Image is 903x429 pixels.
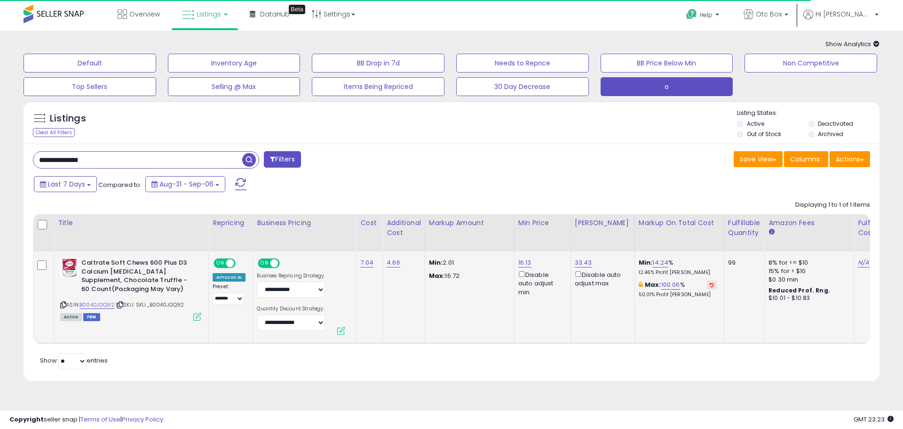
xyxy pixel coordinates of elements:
button: o [601,77,733,96]
div: Min Price [518,218,567,228]
div: % [639,281,717,298]
button: Last 7 Days [34,176,97,192]
button: Inventory Age [168,54,301,73]
button: Selling @ Max [168,77,301,96]
a: 14.24 [652,258,668,267]
div: Business Pricing [257,218,352,228]
span: Columns [790,154,820,164]
label: Business Repricing Strategy: [257,273,325,279]
label: Quantity Discount Strategy: [257,306,325,312]
button: Top Sellers [24,77,156,96]
span: Show: entries [40,356,108,365]
a: 4.66 [387,258,400,267]
a: 7.04 [360,258,373,267]
a: N/A [858,258,869,267]
span: Last 7 Days [48,179,85,189]
div: 99 [728,259,757,267]
b: Reduced Prof. Rng. [768,286,830,294]
b: Min: [639,258,653,267]
span: Overview [129,9,160,19]
div: 8% for <= $10 [768,259,847,267]
div: Fulfillable Quantity [728,218,760,238]
label: Deactivated [818,120,853,128]
p: 16.72 [429,272,507,280]
button: Save View [734,151,783,167]
b: Caltrate Soft Chews 600 Plus D3 Calcium [MEDICAL_DATA] Supplement, Chocolate Truffle - 60 Count(P... [81,259,196,296]
span: Help [700,11,713,19]
p: 12.46% Profit [PERSON_NAME] [639,269,717,276]
i: Get Help [686,8,697,20]
label: Out of Stock [747,130,781,138]
span: OFF [234,259,249,267]
span: | SKU: SKU_B0040J0Q92 [116,301,184,308]
a: Help [679,1,729,31]
div: % [639,259,717,276]
span: OFF [278,259,293,267]
button: BB Price Below Min [601,54,733,73]
a: Hi [PERSON_NAME] [803,9,879,31]
span: Hi [PERSON_NAME] [816,9,872,19]
a: B0040J0Q92 [79,301,114,309]
h5: Listings [50,112,86,125]
span: DataHub [260,9,290,19]
button: Actions [830,151,870,167]
div: Displaying 1 to 1 of 1 items [795,201,870,210]
a: Privacy Policy [122,415,163,424]
span: Compared to: [98,180,142,189]
img: 518xDaDvOcL._SL40_.jpg [60,259,79,277]
button: Needs to Reprice [456,54,589,73]
button: 30 Day Decrease [456,77,589,96]
div: 15% for > $10 [768,267,847,275]
strong: Max: [429,271,445,280]
div: Disable auto adjust min [518,269,563,297]
a: Terms of Use [80,415,120,424]
div: seller snap | | [9,415,163,424]
span: Listings [197,9,221,19]
div: Cost [360,218,379,228]
a: 33.43 [575,258,592,267]
a: 16.13 [518,258,531,267]
div: ASIN: [60,259,201,320]
div: Fulfillment Cost [858,218,894,238]
button: Filters [264,151,301,168]
div: Preset: [213,283,246,305]
button: Default [24,54,156,73]
div: Amazon AI [213,273,246,282]
span: ON [214,259,226,267]
div: Markup on Total Cost [639,218,720,228]
span: Otc Box [756,9,782,19]
div: Tooltip anchor [289,5,305,14]
div: Disable auto adjust max [575,269,627,288]
strong: Min: [429,258,443,267]
button: Non Competitive [745,54,877,73]
b: Max: [645,280,661,289]
th: The percentage added to the cost of goods (COGS) that forms the calculator for Min & Max prices. [634,214,724,251]
span: Show Analytics [825,40,879,49]
span: FBM [83,313,100,321]
strong: Copyright [9,415,44,424]
small: Amazon Fees. [768,228,774,236]
div: $10.01 - $10.83 [768,294,847,302]
div: Title [58,218,205,228]
button: Aug-31 - Sep-06 [145,176,225,192]
button: BB Drop in 7d [312,54,444,73]
span: All listings currently available for purchase on Amazon [60,313,82,321]
div: Clear All Filters [33,128,75,137]
button: Columns [784,151,828,167]
a: 100.06 [661,280,680,290]
button: Items Being Repriced [312,77,444,96]
div: $0.30 min [768,275,847,284]
div: Markup Amount [429,218,510,228]
p: 2.01 [429,259,507,267]
span: 2025-09-14 23:23 GMT [854,415,894,424]
div: Repricing [213,218,249,228]
p: Listing States: [737,109,879,118]
span: Aug-31 - Sep-06 [159,179,214,189]
div: [PERSON_NAME] [575,218,631,228]
span: ON [259,259,271,267]
label: Active [747,120,764,128]
label: Archived [818,130,843,138]
p: 50.01% Profit [PERSON_NAME] [639,291,717,298]
div: Amazon Fees [768,218,850,228]
div: Additional Cost [387,218,421,238]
